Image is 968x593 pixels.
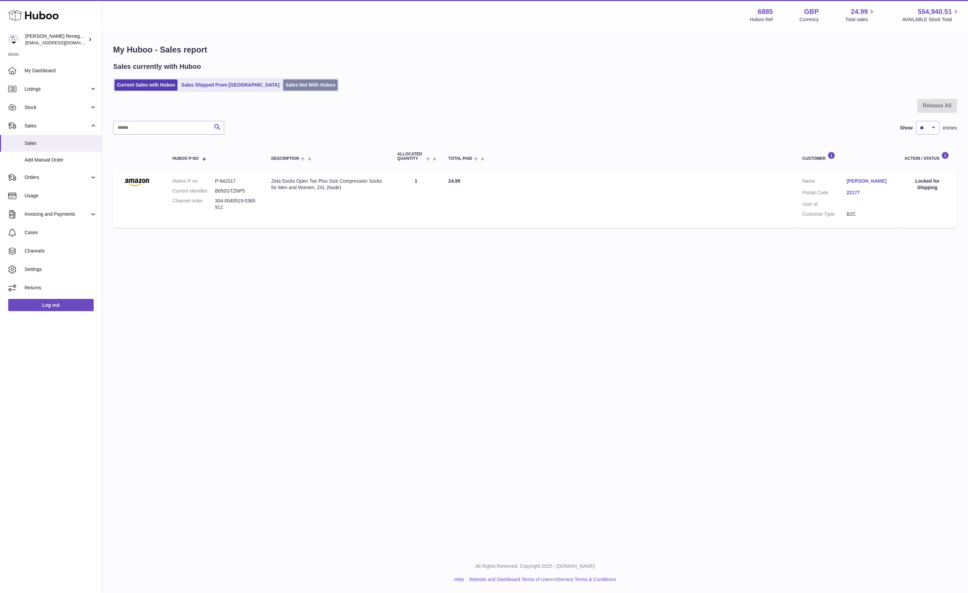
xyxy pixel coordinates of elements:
div: Action / Status [905,152,950,161]
span: [EMAIL_ADDRESS][DOMAIN_NAME] [25,40,100,45]
span: Orders [25,174,90,181]
a: Log out [8,299,94,311]
a: 24.99 Total sales [845,7,876,23]
div: Locked for Shipping [905,178,950,191]
a: Help [454,577,464,582]
img: tab_domain_overview_orange.svg [18,40,24,45]
label: Show [900,125,913,131]
dd: B2C [847,211,891,217]
a: 554,940.51 AVAILABLE Stock Total [902,7,960,23]
span: 24.99 [851,7,868,16]
span: My Dashboard [25,67,97,74]
span: Listings [25,86,90,92]
span: Cases [25,229,97,236]
dd: 304-0040519-0365911 [215,198,258,211]
span: Returns [25,285,97,291]
span: Total paid [448,156,472,161]
td: 1 [390,171,442,228]
dt: User Id [802,201,847,208]
a: Sales Not With Huboo [283,79,338,91]
a: Service Terms & Conditions [557,577,616,582]
span: 554,940.51 [918,7,952,16]
img: logo_orange.svg [11,11,16,16]
dt: Current identifier [172,188,215,194]
span: AVAILABLE Stock Total [902,16,960,23]
div: Currency [800,16,819,23]
span: entries [943,125,957,131]
span: Channels [25,248,97,254]
span: 24.99 [448,178,460,184]
span: Huboo P no [172,156,199,161]
img: directordarren@gmail.com [8,34,18,45]
span: Settings [25,266,97,273]
div: Domain: [DOMAIN_NAME] [18,18,75,23]
p: All Rights Reserved. Copyright 2025 - [DOMAIN_NAME] [108,563,963,569]
a: Website and Dashboard Terms of Use [469,577,550,582]
span: Invoicing and Payments [25,211,90,217]
strong: 6885 [758,7,773,16]
dt: Customer Type [802,211,847,217]
img: amazon.png [120,178,154,186]
dt: Name [802,178,847,186]
a: Current Sales with Huboo [114,79,178,91]
span: Sales [25,140,97,147]
dd: P-942017 [215,178,258,184]
div: Customer [802,152,891,161]
span: ALLOCATED Quantity [397,152,424,161]
div: [PERSON_NAME] Renegade Productions -UK account [25,33,87,46]
strong: GBP [804,7,819,16]
span: Usage [25,193,97,199]
h1: My Huboo - Sales report [113,44,957,55]
div: v 4.0.25 [19,11,33,16]
div: Zeta Socks Open Toe Plus Size Compression Socks for Men and Women, 2XL (Nude) [271,178,384,191]
span: Stock [25,104,90,111]
dt: Postal Code [802,189,847,198]
dt: Huboo P no [172,178,215,184]
li: and [467,576,616,583]
dd: B092GTZNP5 [215,188,258,194]
span: Sales [25,123,90,129]
div: Keywords by Traffic [75,40,115,45]
span: Description [271,156,299,161]
h2: Sales currently with Huboo [113,62,201,71]
span: Total sales [845,16,876,23]
dt: Channel order [172,198,215,211]
img: tab_keywords_by_traffic_grey.svg [68,40,73,45]
a: 22177 [847,189,891,196]
div: Huboo Ref [750,16,773,23]
a: Sales Shipped From [GEOGRAPHIC_DATA] [179,79,282,91]
div: Domain Overview [26,40,61,45]
span: Add Manual Order [25,157,97,163]
a: [PERSON_NAME] [847,178,891,184]
img: website_grey.svg [11,18,16,23]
